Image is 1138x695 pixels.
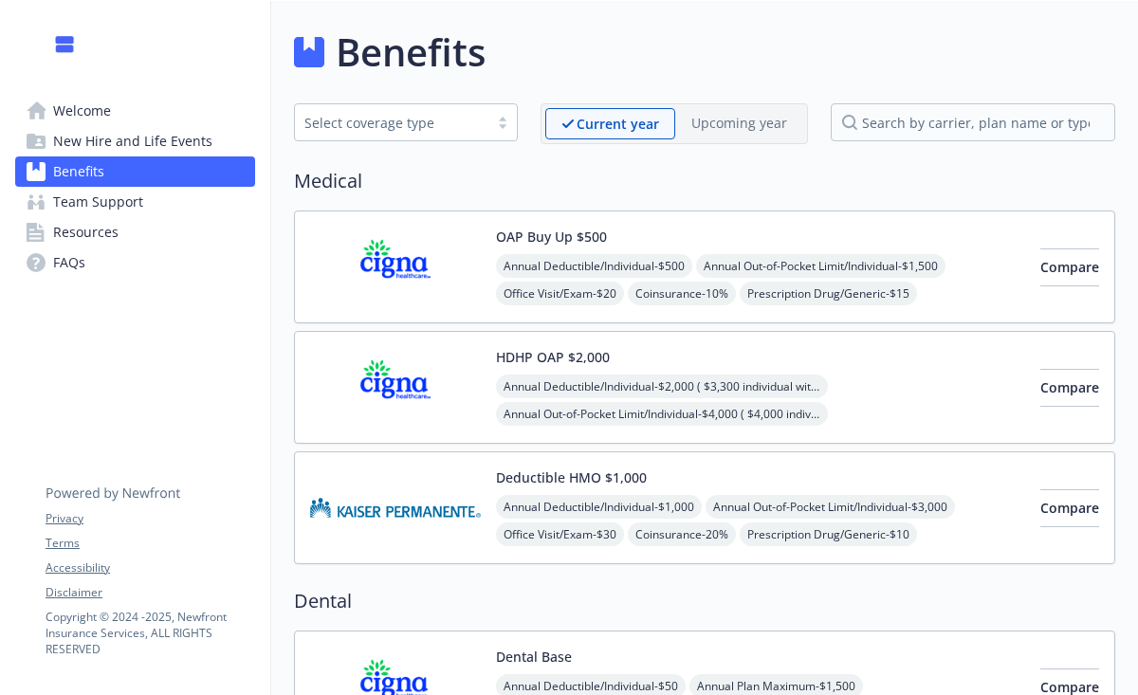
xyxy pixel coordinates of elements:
p: Upcoming year [691,113,787,133]
a: Disclaimer [46,584,254,601]
span: Compare [1040,378,1099,396]
a: Welcome [15,96,255,126]
button: OAP Buy Up $500 [496,227,607,247]
img: CIGNA carrier logo [310,227,481,307]
span: New Hire and Life Events [53,126,212,156]
span: Resources [53,217,119,247]
span: Office Visit/Exam - $30 [496,522,624,546]
span: FAQs [53,247,85,278]
h1: Benefits [336,24,486,81]
a: New Hire and Life Events [15,126,255,156]
span: Prescription Drug/Generic - $15 [740,282,917,305]
button: Compare [1040,248,1099,286]
a: Privacy [46,510,254,527]
span: Annual Deductible/Individual - $2,000 ( $3,300 individual within a family) [496,375,828,398]
span: Annual Deductible/Individual - $500 [496,254,692,278]
img: CIGNA carrier logo [310,347,481,428]
a: FAQs [15,247,255,278]
p: Copyright © 2024 - 2025 , Newfront Insurance Services, ALL RIGHTS RESERVED [46,609,254,657]
a: Team Support [15,187,255,217]
span: Compare [1040,258,1099,276]
span: Prescription Drug/Generic - $10 [740,522,917,546]
button: HDHP OAP $2,000 [496,347,610,367]
div: Select coverage type [304,113,479,133]
a: Benefits [15,156,255,187]
a: Terms [46,535,254,552]
button: Deductible HMO $1,000 [496,467,647,487]
img: Kaiser Permanente Insurance Company carrier logo [310,467,481,548]
span: Office Visit/Exam - $20 [496,282,624,305]
span: Upcoming year [675,108,803,139]
button: Compare [1040,369,1099,407]
button: Dental Base [496,647,572,667]
span: Compare [1040,499,1099,517]
h2: Medical [294,167,1115,195]
a: Accessibility [46,559,254,576]
span: Annual Out-of-Pocket Limit/Individual - $3,000 [706,495,955,519]
span: Annual Out-of-Pocket Limit/Individual - $4,000 ( $4,000 individual within a family) [496,402,828,426]
span: Annual Out-of-Pocket Limit/Individual - $1,500 [696,254,945,278]
button: Compare [1040,489,1099,527]
span: Benefits [53,156,104,187]
span: Team Support [53,187,143,217]
input: search by carrier, plan name or type [831,103,1115,141]
span: Annual Deductible/Individual - $1,000 [496,495,702,519]
p: Current year [577,114,659,134]
span: Welcome [53,96,111,126]
span: Coinsurance - 10% [628,282,736,305]
h2: Dental [294,587,1115,615]
a: Resources [15,217,255,247]
span: Coinsurance - 20% [628,522,736,546]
